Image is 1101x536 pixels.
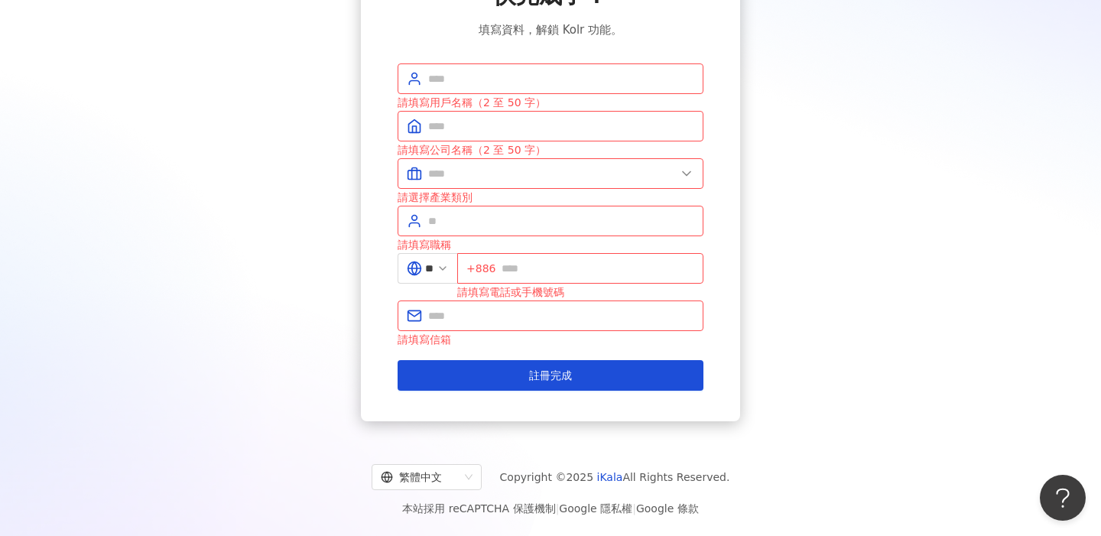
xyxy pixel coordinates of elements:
[556,502,560,515] span: |
[1040,475,1086,521] iframe: Help Scout Beacon - Open
[559,502,632,515] a: Google 隱私權
[398,331,703,348] div: 請填寫信箱
[500,468,730,486] span: Copyright © 2025 All Rights Reserved.
[479,21,622,39] span: 填寫資料，解鎖 Kolr 功能。
[398,141,703,158] div: 請填寫公司名稱（2 至 50 字）
[381,465,459,489] div: 繁體中文
[398,94,703,111] div: 請填寫用戶名稱（2 至 50 字）
[529,369,572,382] span: 註冊完成
[632,502,636,515] span: |
[457,284,703,300] div: 請填寫電話或手機號碼
[597,471,623,483] a: iKala
[402,499,698,518] span: 本站採用 reCAPTCHA 保護機制
[398,236,703,253] div: 請填寫職稱
[398,189,703,206] div: 請選擇產業類別
[398,360,703,391] button: 註冊完成
[466,260,495,277] span: +886
[636,502,699,515] a: Google 條款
